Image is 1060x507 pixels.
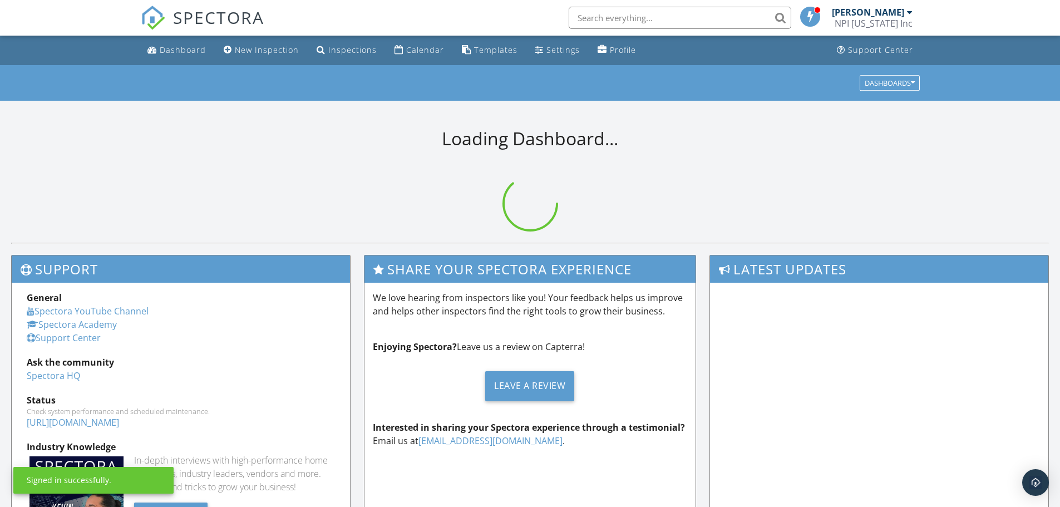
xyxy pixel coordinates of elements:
p: We love hearing from inspectors like you! Your feedback helps us improve and helps other inspecto... [373,291,688,318]
p: Email us at . [373,421,688,447]
div: Signed in successfully. [27,475,111,486]
a: [EMAIL_ADDRESS][DOMAIN_NAME] [418,435,563,447]
a: New Inspection [219,40,303,61]
a: Inspections [312,40,381,61]
div: Check system performance and scheduled maintenance. [27,407,335,416]
button: Dashboards [860,75,920,91]
a: Calendar [390,40,448,61]
div: Inspections [328,45,377,55]
div: In-depth interviews with high-performance home inspectors, industry leaders, vendors and more. Ge... [134,454,335,494]
div: New Inspection [235,45,299,55]
a: Dashboard [143,40,210,61]
div: Dashboard [160,45,206,55]
div: Leave a Review [485,371,574,401]
img: The Best Home Inspection Software - Spectora [141,6,165,30]
a: Spectora Academy [27,318,117,331]
div: Profile [610,45,636,55]
div: [PERSON_NAME] [832,7,904,18]
h3: Support [12,255,350,283]
a: Templates [457,40,522,61]
a: Settings [531,40,584,61]
h3: Share Your Spectora Experience [364,255,696,283]
strong: General [27,292,62,304]
div: Settings [546,45,580,55]
input: Search everything... [569,7,791,29]
a: Spectora YouTube Channel [27,305,149,317]
div: NPI Missouri Inc [835,18,913,29]
div: Support Center [848,45,913,55]
strong: Interested in sharing your Spectora experience through a testimonial? [373,421,685,434]
div: Ask the community [27,356,335,369]
div: Industry Knowledge [27,440,335,454]
a: Support Center [832,40,918,61]
div: Calendar [406,45,444,55]
div: Status [27,393,335,407]
a: Spectora HQ [27,370,80,382]
h3: Latest Updates [710,255,1048,283]
div: Open Intercom Messenger [1022,469,1049,496]
span: SPECTORA [173,6,264,29]
div: Templates [474,45,517,55]
a: Profile [593,40,640,61]
strong: Enjoying Spectora? [373,341,457,353]
div: Dashboards [865,79,915,87]
a: [URL][DOMAIN_NAME] [27,416,119,429]
a: Support Center [27,332,101,344]
a: SPECTORA [141,15,264,38]
a: Leave a Review [373,362,688,410]
p: Leave us a review on Capterra! [373,340,688,353]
